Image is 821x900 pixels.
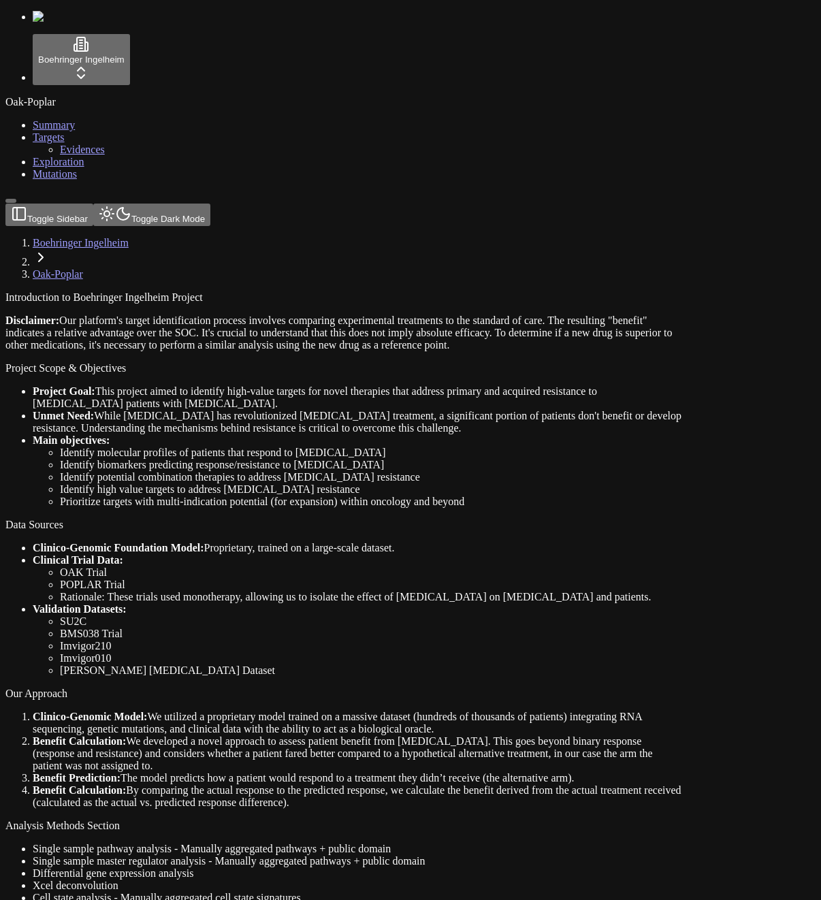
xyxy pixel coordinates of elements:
[5,519,685,531] div: Data Sources
[60,459,685,471] li: Identify biomarkers predicting response/resistance to [MEDICAL_DATA]
[33,268,83,280] a: Oak-Poplar
[33,156,84,167] a: Exploration
[33,880,685,892] li: Xcel deconvolution
[60,628,685,640] li: BMS038 Trial
[93,204,210,226] button: Toggle Dark Mode
[33,603,127,615] strong: Validation Datasets:
[33,784,126,796] strong: Benefit Calculation:
[33,11,85,23] img: Numenos
[33,554,123,566] strong: Clinical Trial Data:
[33,772,120,784] strong: Benefit Prediction:
[33,735,126,747] strong: Benefit Calculation:
[60,615,685,628] li: SU2C
[60,652,685,664] li: Imvigor010
[60,591,685,603] li: Rationale: These trials used monotherapy, allowing us to isolate the effect of [MEDICAL_DATA] on ...
[33,855,685,867] li: Single sample master regulator analysis - Manually aggregated pathways + public domain
[33,237,129,248] a: Boehringer Ingelheim
[33,735,685,772] li: We developed a novel approach to assess patient benefit from [MEDICAL_DATA]. This goes beyond bin...
[60,566,685,579] li: OAK Trial
[5,362,685,374] div: Project Scope & Objectives
[60,664,685,677] li: [PERSON_NAME] [MEDICAL_DATA] Dataset
[60,483,685,496] li: Identify high value targets to address [MEDICAL_DATA] resistance
[60,579,685,591] li: POPLAR Trial
[5,688,685,700] div: Our Approach
[38,54,125,65] span: Boehringer Ingelheim
[33,711,685,735] li: We utilized a proprietary model trained on a massive dataset (hundreds of thousands of patients) ...
[60,640,685,652] li: Imvigor210
[5,315,685,351] p: Our platform's target identification process involves comparing experimental treatments to the st...
[33,410,94,421] strong: Unmet Need:
[60,447,685,459] li: Identify molecular profiles of patients that respond to [MEDICAL_DATA]
[60,471,685,483] li: Identify potential combination therapies to address [MEDICAL_DATA] resistance
[33,867,685,880] li: Differential gene expression analysis
[33,168,77,180] a: Mutations
[33,385,95,397] strong: Project Goal:
[5,315,59,326] strong: Disclaimer:
[5,820,685,832] div: Analysis Methods Section
[5,199,16,203] button: Toggle Sidebar
[27,214,88,224] span: Toggle Sidebar
[33,772,685,784] li: The model predicts how a patient would respond to a treatment they didn’t receive (the alternativ...
[33,434,110,446] strong: Main objectives:
[33,542,685,554] li: Proprietary, trained on a large-scale dataset.
[33,385,685,410] li: This project aimed to identify high-value targets for novel therapies that address primary and ac...
[5,291,685,304] div: Introduction to Boehringer Ingelheim Project
[131,214,205,224] span: Toggle Dark Mode
[60,496,685,508] li: Prioritize targets with multi-indication potential (for expansion) within oncology and beyond
[33,34,130,85] button: Boehringer Ingelheim
[33,542,204,553] strong: Clinico-Genomic Foundation Model:
[33,131,65,143] a: Targets
[33,843,685,855] li: Single sample pathway analysis - Manually aggregated pathways + public domain
[33,119,75,131] a: Summary
[5,237,685,280] nav: breadcrumb
[33,711,147,722] strong: Clinico-Genomic Model:
[33,784,685,809] li: By comparing the actual response to the predicted response, we calculate the benefit derived from...
[5,96,816,108] div: Oak-Poplar
[5,204,93,226] button: Toggle Sidebar
[60,144,105,155] a: Evidences
[33,410,685,434] li: While [MEDICAL_DATA] has revolutionized [MEDICAL_DATA] treatment, a significant portion of patien...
